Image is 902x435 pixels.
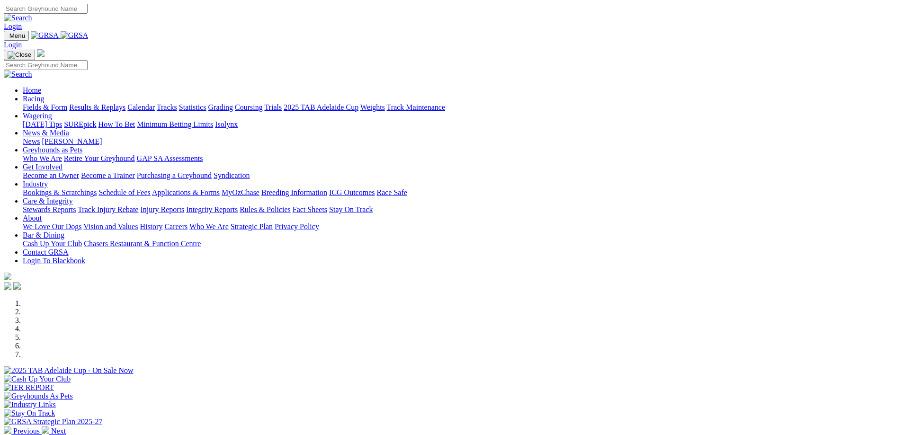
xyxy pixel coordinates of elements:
a: Tracks [157,103,177,111]
a: Race Safe [376,188,407,196]
div: Care & Integrity [23,205,898,214]
a: Industry [23,180,48,188]
a: Applications & Forms [152,188,220,196]
img: Search [4,70,32,79]
img: twitter.svg [13,282,21,290]
img: Stay On Track [4,409,55,417]
div: Get Involved [23,171,898,180]
a: Get Involved [23,163,63,171]
a: Contact GRSA [23,248,68,256]
a: SUREpick [64,120,96,128]
div: Racing [23,103,898,112]
a: Grading [208,103,233,111]
a: Greyhounds as Pets [23,146,82,154]
img: 2025 TAB Adelaide Cup - On Sale Now [4,366,134,375]
a: Bar & Dining [23,231,64,239]
a: ICG Outcomes [329,188,375,196]
a: [PERSON_NAME] [42,137,102,145]
a: Next [42,427,66,435]
a: Who We Are [23,154,62,162]
a: Become a Trainer [81,171,135,179]
a: We Love Our Dogs [23,222,81,231]
input: Search [4,60,88,70]
a: Minimum Betting Limits [137,120,213,128]
img: Close [8,51,31,59]
a: Track Injury Rebate [78,205,138,213]
a: Fact Sheets [293,205,327,213]
a: Cash Up Your Club [23,240,82,248]
a: Login [4,22,22,30]
a: Injury Reports [140,205,184,213]
a: Stay On Track [329,205,373,213]
a: Wagering [23,112,52,120]
a: Vision and Values [83,222,138,231]
a: Become an Owner [23,171,79,179]
button: Toggle navigation [4,50,35,60]
img: chevron-left-pager-white.svg [4,426,11,434]
a: Bookings & Scratchings [23,188,97,196]
a: Coursing [235,103,263,111]
div: About [23,222,898,231]
a: Weights [360,103,385,111]
img: GRSA Strategic Plan 2025-27 [4,417,102,426]
div: News & Media [23,137,898,146]
img: IER REPORT [4,383,54,392]
a: Chasers Restaurant & Function Centre [84,240,201,248]
a: Schedule of Fees [98,188,150,196]
div: Industry [23,188,898,197]
a: Strategic Plan [231,222,273,231]
a: Stewards Reports [23,205,76,213]
a: About [23,214,42,222]
img: GRSA [61,31,89,40]
img: Industry Links [4,400,56,409]
a: Fields & Form [23,103,67,111]
a: News [23,137,40,145]
a: Statistics [179,103,206,111]
a: Care & Integrity [23,197,73,205]
a: Calendar [127,103,155,111]
a: Trials [264,103,282,111]
img: Search [4,14,32,22]
div: Wagering [23,120,898,129]
a: Syndication [214,171,250,179]
a: Racing [23,95,44,103]
img: GRSA [31,31,59,40]
span: Menu [9,32,25,39]
a: Who We Are [189,222,229,231]
img: Greyhounds As Pets [4,392,73,400]
a: Results & Replays [69,103,125,111]
a: How To Bet [98,120,135,128]
a: Login [4,41,22,49]
a: GAP SA Assessments [137,154,203,162]
span: Previous [13,427,40,435]
a: Previous [4,427,42,435]
div: Greyhounds as Pets [23,154,898,163]
span: Next [51,427,66,435]
a: Track Maintenance [387,103,445,111]
a: Home [23,86,41,94]
button: Toggle navigation [4,31,29,41]
img: chevron-right-pager-white.svg [42,426,49,434]
img: logo-grsa-white.png [4,273,11,280]
a: History [140,222,162,231]
a: Breeding Information [261,188,327,196]
a: [DATE] Tips [23,120,62,128]
img: logo-grsa-white.png [37,49,45,57]
input: Search [4,4,88,14]
a: News & Media [23,129,69,137]
a: Rules & Policies [240,205,291,213]
img: Cash Up Your Club [4,375,71,383]
a: Retire Your Greyhound [64,154,135,162]
a: Careers [164,222,188,231]
a: Privacy Policy [275,222,319,231]
a: Purchasing a Greyhound [137,171,212,179]
a: Login To Blackbook [23,257,85,265]
a: MyOzChase [222,188,259,196]
img: facebook.svg [4,282,11,290]
a: Isolynx [215,120,238,128]
a: Integrity Reports [186,205,238,213]
div: Bar & Dining [23,240,898,248]
a: 2025 TAB Adelaide Cup [284,103,358,111]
